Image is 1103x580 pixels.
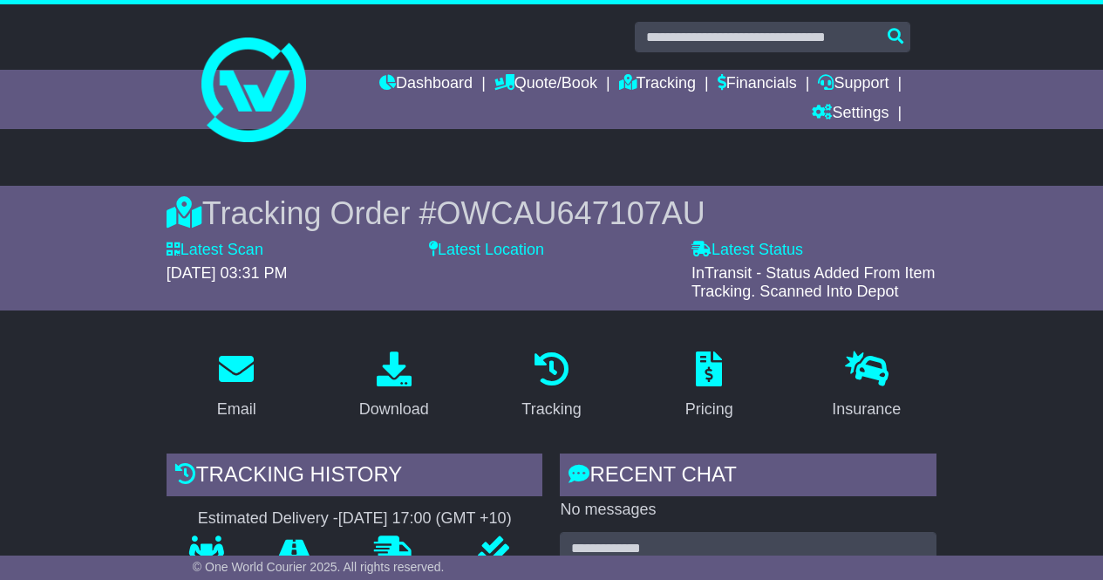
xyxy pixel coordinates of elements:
[494,70,597,99] a: Quote/Book
[832,398,901,421] div: Insurance
[167,241,263,260] label: Latest Scan
[206,345,268,427] a: Email
[167,264,288,282] span: [DATE] 03:31 PM
[167,454,543,501] div: Tracking history
[812,99,889,129] a: Settings
[193,560,445,574] span: © One World Courier 2025. All rights reserved.
[685,398,733,421] div: Pricing
[429,241,544,260] label: Latest Location
[619,70,696,99] a: Tracking
[818,70,889,99] a: Support
[379,70,473,99] a: Dashboard
[348,345,440,427] a: Download
[691,264,935,301] span: InTransit - Status Added From Item Tracking. Scanned Into Depot
[718,70,797,99] a: Financials
[437,195,705,231] span: OWCAU647107AU
[359,398,429,421] div: Download
[820,345,912,427] a: Insurance
[167,194,936,232] div: Tracking Order #
[560,501,936,520] p: No messages
[510,345,592,427] a: Tracking
[338,509,512,529] div: [DATE] 17:00 (GMT +10)
[217,398,256,421] div: Email
[521,398,581,421] div: Tracking
[560,454,936,501] div: RECENT CHAT
[167,509,543,529] div: Estimated Delivery -
[674,345,745,427] a: Pricing
[691,241,803,260] label: Latest Status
